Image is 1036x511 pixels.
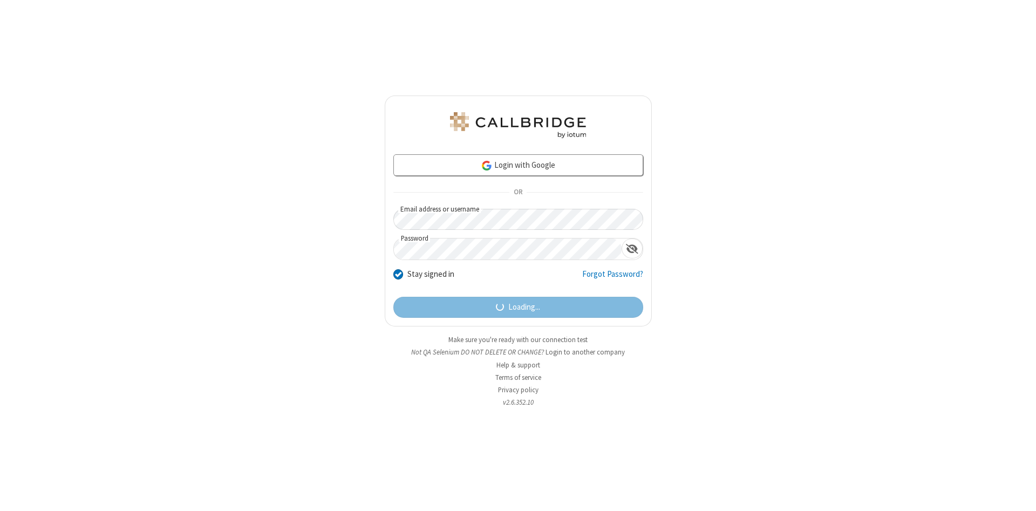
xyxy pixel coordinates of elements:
img: QA Selenium DO NOT DELETE OR CHANGE [448,112,588,138]
a: Forgot Password? [582,268,643,289]
span: OR [509,185,527,200]
a: Help & support [496,360,540,370]
button: Login to another company [546,347,625,357]
span: Loading... [508,301,540,314]
img: google-icon.png [481,160,493,172]
input: Password [394,239,622,260]
a: Login with Google [393,154,643,176]
li: v2.6.352.10 [385,397,652,407]
button: Loading... [393,297,643,318]
div: Show password [622,239,643,258]
a: Make sure you're ready with our connection test [448,335,588,344]
input: Email address or username [393,209,643,230]
label: Stay signed in [407,268,454,281]
a: Terms of service [495,373,541,382]
a: Privacy policy [498,385,539,394]
li: Not QA Selenium DO NOT DELETE OR CHANGE? [385,347,652,357]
